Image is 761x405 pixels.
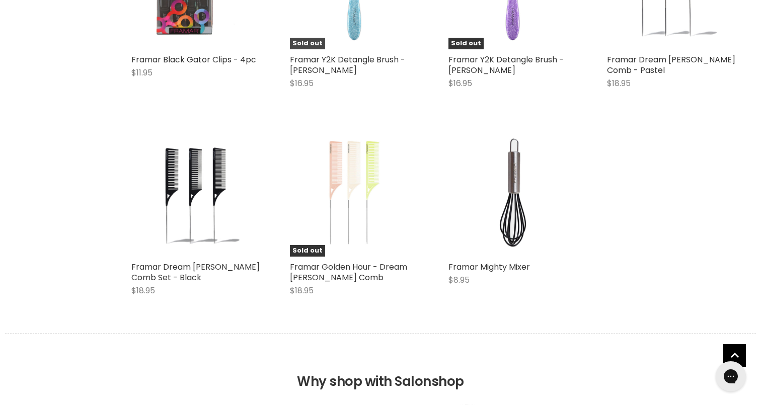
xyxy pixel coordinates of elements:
[131,54,256,65] a: Framar Black Gator Clips - 4pc
[290,54,405,76] a: Framar Y2K Detangle Brush - [PERSON_NAME]
[448,54,564,76] a: Framar Y2K Detangle Brush - [PERSON_NAME]
[131,285,155,296] span: $18.95
[290,285,314,296] span: $18.95
[448,128,577,257] img: Framar Mighty Mixer
[131,128,260,257] img: Framar Dream Weaver Comb Set - Black
[448,261,530,273] a: Framar Mighty Mixer
[290,128,418,257] img: Framar Golden Hour - Dream Weaver Comb
[607,54,735,76] a: Framar Dream [PERSON_NAME] Comb - Pastel
[711,358,751,395] iframe: Gorgias live chat messenger
[448,274,470,286] span: $8.95
[290,77,314,89] span: $16.95
[131,261,260,283] a: Framar Dream [PERSON_NAME] Comb Set - Black
[131,67,153,78] span: $11.95
[723,344,746,370] span: Back to top
[448,38,484,49] span: Sold out
[290,38,325,49] span: Sold out
[723,344,746,367] a: Back to top
[448,77,472,89] span: $16.95
[290,261,407,283] a: Framar Golden Hour - Dream [PERSON_NAME] Comb
[290,245,325,257] span: Sold out
[5,334,756,404] h2: Why shop with Salonshop
[290,128,418,257] a: Framar Golden Hour - Dream Weaver CombSold out
[607,77,631,89] span: $18.95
